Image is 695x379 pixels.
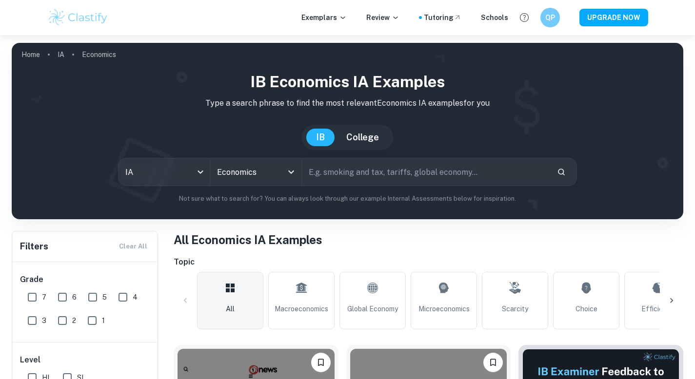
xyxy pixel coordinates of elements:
button: QP [540,8,560,27]
a: Home [21,48,40,61]
button: Bookmark [483,353,503,372]
p: Economics [82,49,116,60]
span: 2 [72,315,76,326]
button: Bookmark [311,353,331,372]
h1: All Economics IA Examples [174,231,683,248]
p: Not sure what to search for? You can always look through our example Internal Assessments below f... [20,194,675,204]
span: Macroeconomics [275,303,328,314]
a: Schools [481,12,508,23]
img: profile cover [12,43,683,219]
a: IA [58,48,64,61]
span: Choice [576,303,597,314]
button: UPGRADE NOW [579,9,648,26]
span: Microeconomics [418,303,470,314]
span: 7 [42,292,46,303]
span: 3 [42,315,46,326]
span: Scarcity [502,303,528,314]
h6: QP [544,12,556,23]
h1: IB Economics IA examples [20,70,675,94]
span: 5 [102,292,107,303]
p: Exemplars [301,12,347,23]
input: E.g. smoking and tax, tariffs, global economy... [302,158,550,186]
div: IA [119,158,210,186]
p: Review [366,12,399,23]
span: 1 [102,315,105,326]
h6: Level [20,354,151,366]
button: College [337,129,389,146]
a: Tutoring [424,12,461,23]
h6: Filters [20,240,48,253]
button: Search [553,164,570,180]
span: All [226,303,235,314]
button: Help and Feedback [516,9,533,26]
span: 6 [72,292,77,303]
h6: Grade [20,274,151,285]
span: 4 [133,292,138,303]
p: Type a search phrase to find the most relevant Economics IA examples for you [20,97,675,109]
span: Efficiency [641,303,674,314]
img: Clastify logo [47,8,109,27]
h6: Topic [174,256,683,268]
button: Open [284,165,298,179]
span: Global Economy [347,303,398,314]
button: IB [306,129,335,146]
